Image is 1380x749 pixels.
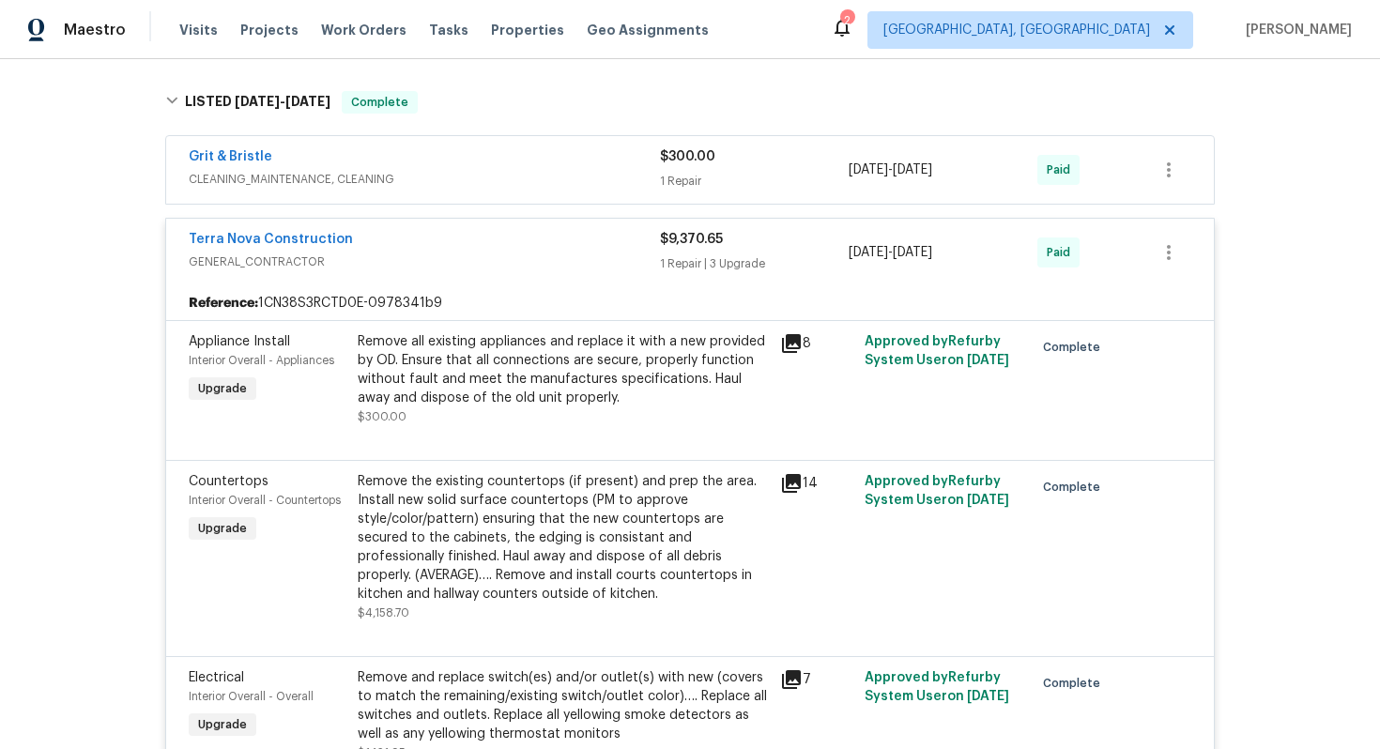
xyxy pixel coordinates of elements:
[840,11,853,30] div: 2
[189,691,314,702] span: Interior Overall - Overall
[189,233,353,246] a: Terra Nova Construction
[64,21,126,39] span: Maestro
[865,671,1009,703] span: Approved by Refurby System User on
[967,494,1009,507] span: [DATE]
[780,332,853,355] div: 8
[160,72,1220,132] div: LISTED [DATE]-[DATE]Complete
[849,246,888,259] span: [DATE]
[189,150,272,163] a: Grit & Bristle
[883,21,1150,39] span: [GEOGRAPHIC_DATA], [GEOGRAPHIC_DATA]
[1047,243,1078,262] span: Paid
[358,332,769,407] div: Remove all existing appliances and replace it with a new provided by OD. Ensure that all connecti...
[865,335,1009,367] span: Approved by Refurby System User on
[865,475,1009,507] span: Approved by Refurby System User on
[893,163,932,176] span: [DATE]
[189,335,290,348] span: Appliance Install
[189,294,258,313] b: Reference:
[235,95,330,108] span: -
[185,91,330,114] h6: LISTED
[849,163,888,176] span: [DATE]
[849,160,932,179] span: -
[1047,160,1078,179] span: Paid
[191,519,254,538] span: Upgrade
[893,246,932,259] span: [DATE]
[1043,338,1108,357] span: Complete
[660,233,723,246] span: $9,370.65
[1043,478,1108,497] span: Complete
[189,671,244,684] span: Electrical
[660,172,849,191] div: 1 Repair
[189,355,334,366] span: Interior Overall - Appliances
[285,95,330,108] span: [DATE]
[344,93,416,112] span: Complete
[1238,21,1352,39] span: [PERSON_NAME]
[849,243,932,262] span: -
[191,379,254,398] span: Upgrade
[358,472,769,604] div: Remove the existing countertops (if present) and prep the area. Install new solid surface counter...
[191,715,254,734] span: Upgrade
[240,21,299,39] span: Projects
[321,21,406,39] span: Work Orders
[967,354,1009,367] span: [DATE]
[189,170,660,189] span: CLEANING_MAINTENANCE, CLEANING
[189,495,341,506] span: Interior Overall - Countertops
[189,252,660,271] span: GENERAL_CONTRACTOR
[166,286,1214,320] div: 1CN38S3RCTD0E-0978341b9
[358,411,406,422] span: $300.00
[660,254,849,273] div: 1 Repair | 3 Upgrade
[660,150,715,163] span: $300.00
[358,668,769,743] div: Remove and replace switch(es) and/or outlet(s) with new (covers to match the remaining/existing s...
[235,95,280,108] span: [DATE]
[780,668,853,691] div: 7
[587,21,709,39] span: Geo Assignments
[429,23,468,37] span: Tasks
[179,21,218,39] span: Visits
[189,475,268,488] span: Countertops
[491,21,564,39] span: Properties
[358,607,409,619] span: $4,158.70
[1043,674,1108,693] span: Complete
[780,472,853,495] div: 14
[967,690,1009,703] span: [DATE]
